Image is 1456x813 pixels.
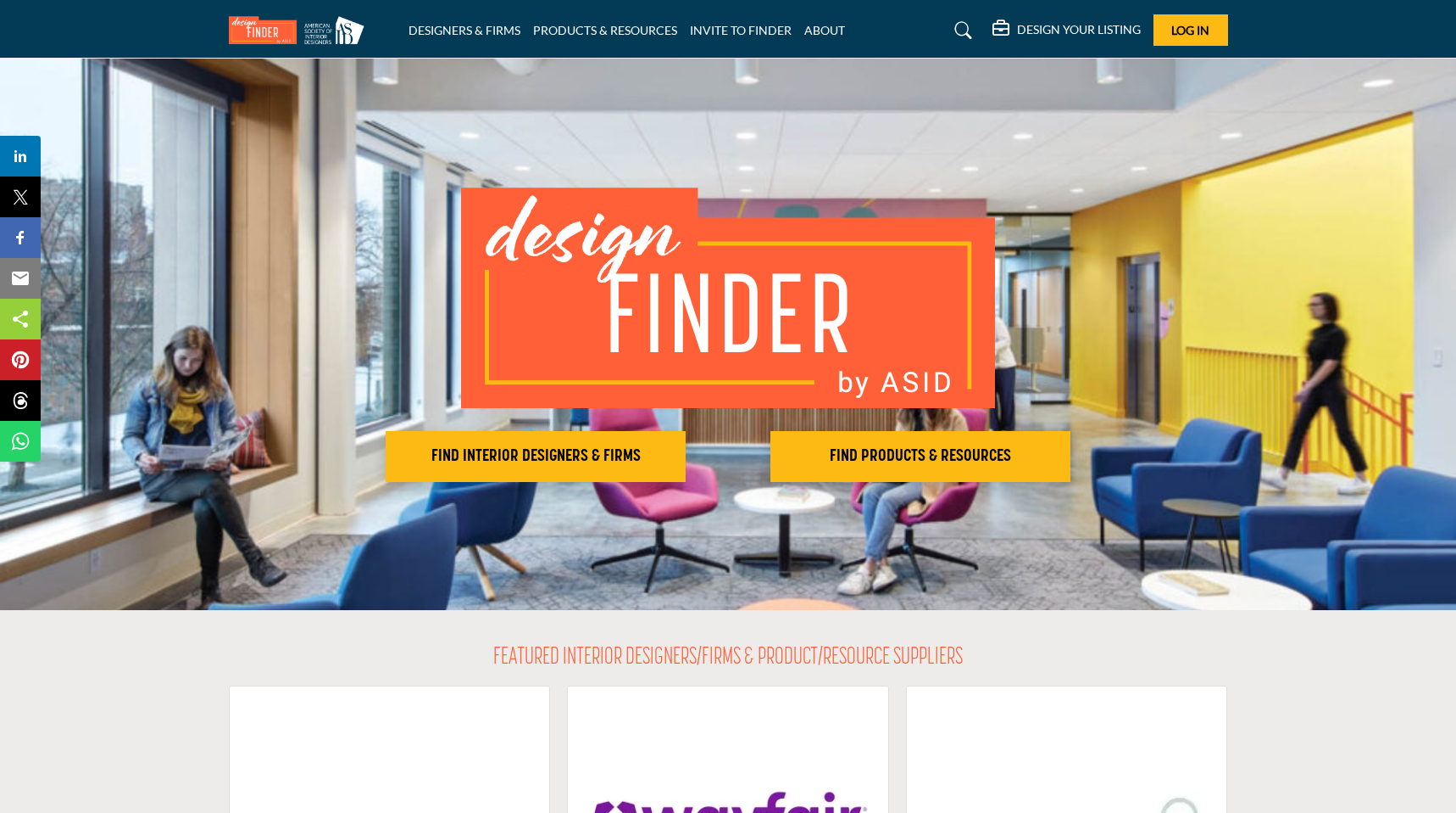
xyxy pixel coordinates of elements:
button: FIND INTERIOR DESIGNERS & FIRMS [386,431,686,482]
button: FIND PRODUCTS & RESOURCES [770,431,1070,482]
h2: FEATURED INTERIOR DESIGNERS/FIRMS & PRODUCT/RESOURCE SUPPLIERS [493,644,963,673]
a: INVITE TO FINDER [690,23,792,37]
a: PRODUCTS & RESOURCES [533,23,677,37]
h2: FIND PRODUCTS & RESOURCES [775,446,1065,467]
h5: DESIGN YOUR LISTING [1017,22,1141,37]
img: image [461,188,995,408]
a: DESIGNERS & FIRMS [408,23,520,37]
img: Site Logo [229,16,373,44]
h2: FIND INTERIOR DESIGNERS & FIRMS [391,446,681,467]
a: ABOUT [804,23,845,37]
a: Search [938,17,983,44]
span: Log In [1171,23,1209,37]
button: Log In [1153,14,1228,46]
div: DESIGN YOUR LISTING [992,20,1141,41]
